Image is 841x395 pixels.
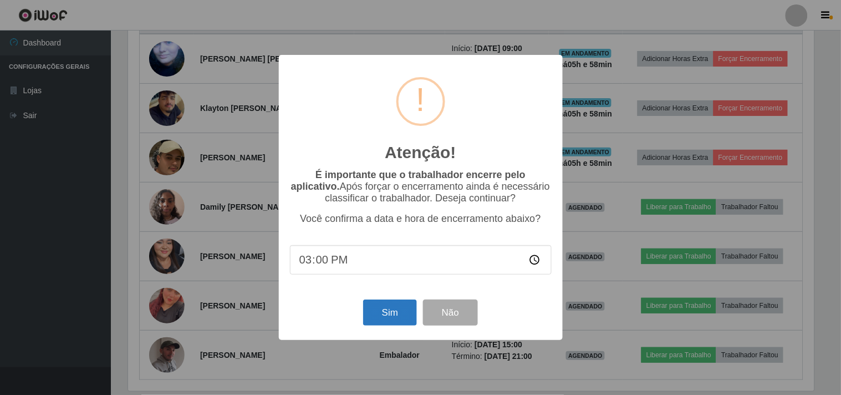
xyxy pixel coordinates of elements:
p: Após forçar o encerramento ainda é necessário classificar o trabalhador. Deseja continuar? [290,169,552,204]
p: Você confirma a data e hora de encerramento abaixo? [290,213,552,225]
button: Sim [363,300,417,326]
h2: Atenção! [385,143,456,163]
button: Não [423,300,478,326]
b: É importante que o trabalhador encerre pelo aplicativo. [291,169,526,192]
